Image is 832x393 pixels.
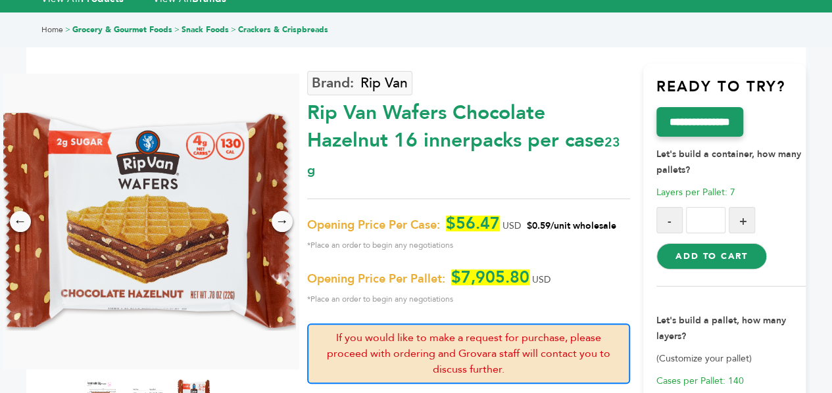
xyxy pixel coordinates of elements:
[656,243,766,269] button: Add to Cart
[307,271,445,287] span: Opening Price Per Pallet:
[307,71,412,95] a: Rip Van
[238,24,328,35] a: Crackers & Crispbreads
[307,237,631,253] span: *Place an order to begin any negotiations
[174,24,180,35] span: >
[656,77,806,107] h3: Ready to try?
[656,148,801,176] strong: Let's build a container, how many pallets?
[307,93,631,182] div: Rip Van Wafers Chocolate Hazelnut 16 innerpacks per case
[502,220,521,232] span: USD
[656,207,683,233] button: -
[182,24,229,35] a: Snack Foods
[72,24,172,35] a: Grocery & Gourmet Foods
[41,24,63,35] a: Home
[10,211,31,232] div: ←
[729,207,755,233] button: +
[656,186,735,198] span: Layers per Pallet: 7
[446,216,500,231] span: $56.47
[272,211,293,232] div: →
[532,273,551,286] span: USD
[656,351,806,367] p: (Customize your pallet)
[656,375,744,387] span: Cases per Pallet: 140
[656,314,786,342] strong: Let's build a pallet, how many layers?
[527,220,616,232] span: $0.59/unit wholesale
[65,24,70,35] span: >
[451,269,529,285] span: $7,905.80
[231,24,236,35] span: >
[307,323,631,384] p: If you would like to make a request for purchase, please proceed with ordering and Grovara staff ...
[307,291,631,307] span: *Place an order to begin any negotiations
[307,218,440,233] span: Opening Price Per Case:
